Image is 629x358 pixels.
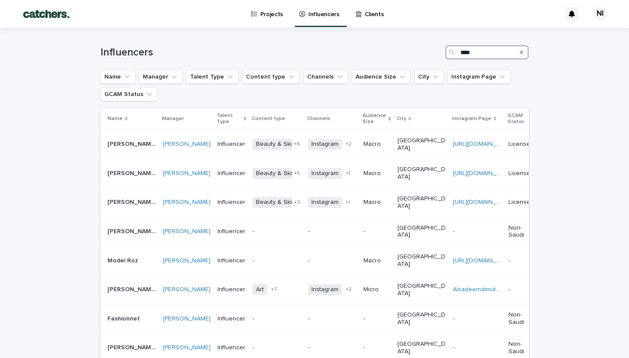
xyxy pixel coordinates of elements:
p: - [308,344,356,351]
a: [PERSON_NAME] [163,170,211,177]
tr: [PERSON_NAME][PERSON_NAME] [PERSON_NAME] Influencer---[GEOGRAPHIC_DATA]-- Non-Saudi [100,217,548,246]
a: [PERSON_NAME] [163,257,211,265]
p: Macro [363,141,390,148]
a: [PERSON_NAME] [163,199,211,206]
p: Macro [363,257,390,265]
tr: [PERSON_NAME][PERSON_NAME] [PERSON_NAME] InfluencerBeauty & Skincare+6Instagram+2Macro[GEOGRAPHIC... [100,130,548,159]
span: Instagram [308,139,342,150]
button: Manager [139,70,183,84]
button: Channels [303,70,348,84]
span: + 6 [294,141,300,147]
tr: [PERSON_NAME][PERSON_NAME] [PERSON_NAME] InfluencerBeauty & Skincare+5Instagram+1Macro[GEOGRAPHIC... [100,159,548,188]
span: Instagram [308,284,342,295]
p: [GEOGRAPHIC_DATA] [397,224,446,239]
p: [GEOGRAPHIC_DATA] [397,166,446,181]
p: [PERSON_NAME] [107,226,158,235]
p: Influencer [218,315,245,323]
p: Influencer [218,344,245,351]
p: - [453,313,456,323]
button: City [414,70,444,84]
input: Search [446,45,529,59]
span: + 3 [294,200,300,205]
p: Manager [162,114,184,124]
span: + 2 [346,287,352,292]
p: - [308,315,356,323]
p: - [308,257,356,265]
a: [URL][DOMAIN_NAME] [453,141,515,147]
p: Influencer [218,170,245,177]
p: Fatimah Alansari [107,197,158,206]
p: [GEOGRAPHIC_DATA] [397,195,446,210]
span: + 1 [346,200,350,205]
p: [PERSON_NAME] [107,342,158,351]
a: [URL][DOMAIN_NAME] [453,199,515,205]
a: [URL][DOMAIN_NAME] [453,258,515,264]
p: Influencer [218,228,245,235]
a: [PERSON_NAME] [163,286,211,293]
p: Micro [363,286,390,293]
tr: Model RozModel Roz [PERSON_NAME] Influencer--Macro[GEOGRAPHIC_DATA][URL][DOMAIN_NAME]- [100,246,548,275]
img: BTdGiKtkTjWbRbtFPD8W [17,5,75,23]
span: + 7 [271,287,276,292]
button: GCAM Status [100,87,158,101]
p: Non-Saudi [508,341,534,355]
p: - [453,342,456,351]
div: NI [593,7,607,21]
a: [PERSON_NAME] [163,141,211,148]
p: Talent Type [217,111,242,127]
button: Name [100,70,135,84]
a: Alsadeemalmutairi [453,286,504,293]
p: - [453,226,456,235]
p: - [308,228,356,235]
p: - [363,315,390,323]
p: Influencer [218,141,245,148]
p: Name [107,114,123,124]
p: - [363,344,390,351]
p: Model Roz [107,255,140,265]
p: [GEOGRAPHIC_DATA] [397,137,446,152]
p: Content type [252,114,285,124]
p: Licensed [508,170,534,177]
a: [URL][DOMAIN_NAME] [453,170,515,176]
a: [PERSON_NAME] [163,315,211,323]
span: Beauty & Skincare [252,139,311,150]
p: Macro [363,170,390,177]
button: Audience Size [352,70,411,84]
span: + 5 [294,171,300,176]
p: Sadeem Almutairi [107,284,158,293]
span: Instagram [308,168,342,179]
p: [GEOGRAPHIC_DATA] [397,282,446,297]
p: Non-Saudi [508,224,534,239]
p: - [508,257,534,265]
p: Influencer [218,199,245,206]
p: [GEOGRAPHIC_DATA] [397,311,446,326]
p: Licensed [508,199,534,206]
p: - [363,228,390,235]
p: - [252,228,301,235]
p: Channels [307,114,330,124]
button: Talent Type [186,70,238,84]
tr: [PERSON_NAME][PERSON_NAME] [PERSON_NAME] InfluencerArt+7Instagram+2Micro[GEOGRAPHIC_DATA]Alsadeem... [100,275,548,304]
span: + 2 [346,141,352,147]
p: [GEOGRAPHIC_DATA] [397,253,446,268]
span: Art [252,284,267,295]
p: - [252,315,301,323]
p: - [252,257,301,265]
a: [PERSON_NAME] [163,228,211,235]
button: Content type [242,70,300,84]
span: Instagram [308,197,342,208]
span: Beauty & Skincare [252,168,311,179]
p: Non-Saudi [508,311,534,326]
p: GCAM Status [508,111,529,127]
p: [PERSON_NAME] [107,168,158,177]
p: - [508,286,534,293]
p: Licensed [508,141,534,148]
p: Influencer [218,257,245,265]
p: Fashionnet [107,313,142,323]
button: Instagram Page [447,70,511,84]
p: Macro [363,199,390,206]
span: + 1 [346,171,350,176]
span: Beauty & Skincare [252,197,311,208]
p: Instagram Page [452,114,491,124]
